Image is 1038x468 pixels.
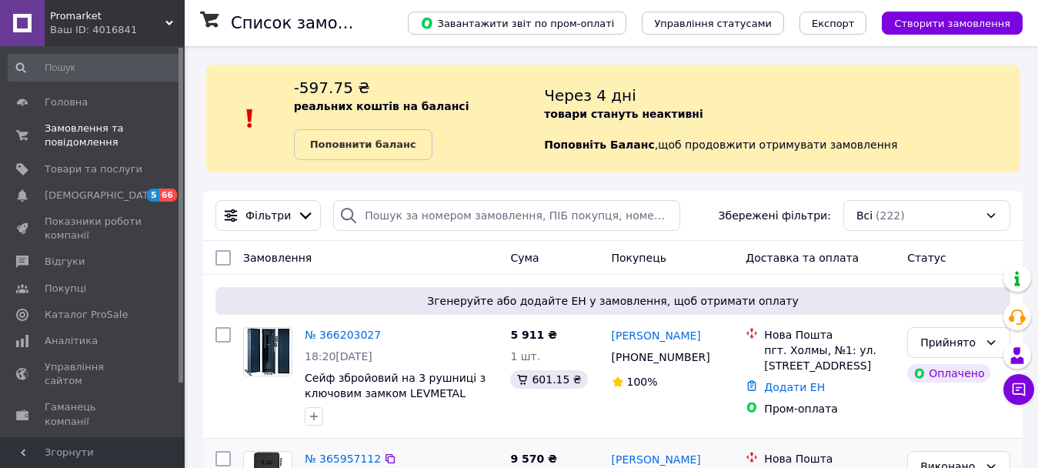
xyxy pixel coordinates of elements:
div: Пром-оплата [764,401,895,416]
button: Завантажити звіт по пром-оплаті [408,12,626,35]
span: Доставка та оплата [746,252,859,264]
span: Покупці [45,282,86,296]
span: Гаманець компанії [45,400,142,428]
span: Фільтри [245,208,291,223]
div: Нова Пошта [764,451,895,466]
div: Прийнято [920,334,979,351]
span: Замовлення [243,252,312,264]
span: Збережені фільтри: [719,208,831,223]
div: 601.15 ₴ [510,370,587,389]
a: Поповнити баланс [294,129,432,160]
span: 5 911 ₴ [510,329,557,341]
span: Головна [45,95,88,109]
span: 100% [627,376,658,388]
span: -597.75 ₴ [294,79,370,97]
span: 5 [147,189,159,202]
div: Оплачено [907,364,990,383]
a: Створити замовлення [866,16,1023,28]
img: :exclamation: [239,107,262,130]
a: Сейф збройовий на 3 рушниці з ключовим замком LEVMETAL СЗ-160.3/М (ВxШxГ:1600x410x250), сейф для ... [305,372,496,446]
span: Всі [856,208,873,223]
div: Ваш ID: 4016841 [50,23,185,37]
h1: Список замовлень [231,14,387,32]
span: Статус [907,252,946,264]
a: Додати ЕН [764,381,825,393]
span: 18:20[DATE] [305,350,372,363]
span: Замовлення та повідомлення [45,122,142,149]
button: Управління статусами [642,12,784,35]
span: 66 [159,189,177,202]
span: (222) [876,209,905,222]
input: Пошук [8,54,182,82]
span: Каталог ProSale [45,308,128,322]
b: Поповніть Баланс [544,139,655,151]
b: товари стануть неактивні [544,108,703,120]
b: Поповнити баланс [310,139,416,150]
span: Аналітика [45,334,98,348]
div: [PHONE_NUMBER] [609,346,713,368]
a: Фото товару [243,327,292,376]
b: реальних коштів на балансі [294,100,469,112]
span: Покупець [612,252,666,264]
span: Згенеруйте або додайте ЕН у замовлення, щоб отримати оплату [222,293,1004,309]
span: 1 шт. [510,350,540,363]
span: Управління статусами [654,18,772,29]
button: Експорт [799,12,867,35]
div: пгт. Холмы, №1: ул. [STREET_ADDRESS] [764,343,895,373]
a: [PERSON_NAME] [612,328,701,343]
span: Завантажити звіт по пром-оплаті [420,16,614,30]
input: Пошук за номером замовлення, ПІБ покупця, номером телефону, Email, номером накладної [333,200,679,231]
div: Нова Пошта [764,327,895,343]
button: Створити замовлення [882,12,1023,35]
span: Відгуки [45,255,85,269]
span: Експорт [812,18,855,29]
span: Promarket [50,9,165,23]
span: Управління сайтом [45,360,142,388]
span: [DEMOGRAPHIC_DATA] [45,189,159,202]
img: Фото товару [245,328,292,376]
button: Чат з покупцем [1003,374,1034,405]
a: № 366203027 [305,329,381,341]
a: № 365957112 [305,453,381,465]
span: Cума [510,252,539,264]
span: Через 4 дні [544,86,636,105]
span: Товари та послуги [45,162,142,176]
a: [PERSON_NAME] [612,452,701,467]
span: 9 570 ₴ [510,453,557,465]
div: , щоб продовжити отримувати замовлення [544,77,1020,160]
span: Показники роботи компанії [45,215,142,242]
span: Створити замовлення [894,18,1010,29]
